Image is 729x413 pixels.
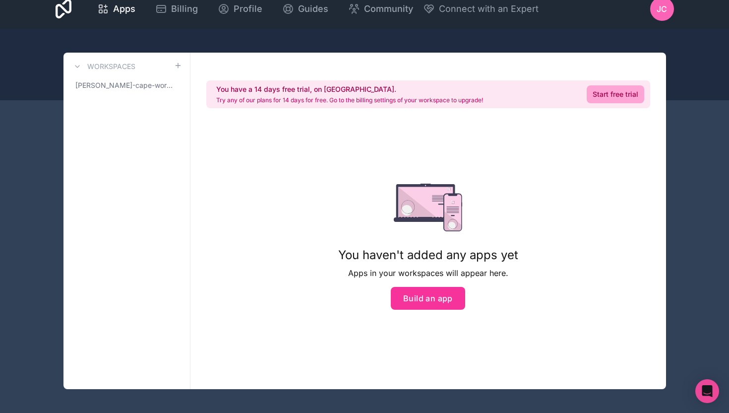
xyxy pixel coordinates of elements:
[234,2,262,16] span: Profile
[216,96,483,104] p: Try any of our plans for 14 days for free. Go to the billing settings of your workspace to upgrade!
[657,3,667,15] span: JC
[338,267,518,279] p: Apps in your workspaces will appear here.
[75,80,174,90] span: [PERSON_NAME]-cape-workspace
[71,61,135,72] a: Workspaces
[338,247,518,263] h1: You haven't added any apps yet
[298,2,328,16] span: Guides
[87,62,135,71] h3: Workspaces
[587,85,644,103] a: Start free trial
[391,287,465,310] button: Build an app
[394,184,463,231] img: empty state
[71,76,182,94] a: [PERSON_NAME]-cape-workspace
[695,379,719,403] div: Open Intercom Messenger
[364,2,413,16] span: Community
[423,2,539,16] button: Connect with an Expert
[216,84,483,94] h2: You have a 14 days free trial, on [GEOGRAPHIC_DATA].
[113,2,135,16] span: Apps
[439,2,539,16] span: Connect with an Expert
[171,2,198,16] span: Billing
